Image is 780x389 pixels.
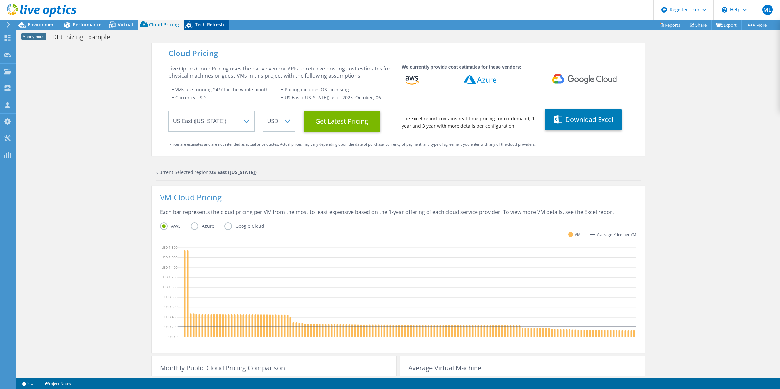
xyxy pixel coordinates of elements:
[49,33,120,40] h1: DPC Sizing Example
[195,22,224,28] span: Tech Refresh
[285,94,381,101] span: US East ([US_STATE]) as of 2025, October, 06
[685,20,712,30] a: Share
[164,314,178,319] text: USD 400
[408,365,636,372] div: Average Virtual Machine
[210,169,257,175] strong: US East ([US_STATE])
[162,265,178,269] text: USD 1,400
[575,231,581,238] span: VM
[73,22,101,28] span: Performance
[149,22,179,28] span: Cloud Pricing
[118,22,133,28] span: Virtual
[304,111,380,132] button: Get Latest Pricing
[160,209,636,222] div: Each bar represents the cloud pricing per VM from the most to least expensive based on the 1-year...
[160,365,388,372] div: Monthly Public Cloud Pricing Comparison
[597,231,636,238] span: Average Price per VM
[38,380,76,388] a: Project Notes
[175,94,206,101] span: Currency: USD
[402,64,521,70] strong: We currently provide cost estimates for these vendors:
[224,222,274,230] label: Google Cloud
[168,50,628,57] div: Cloud Pricing
[160,222,191,230] label: AWS
[402,115,537,130] div: The Excel report contains real-time pricing for on-demand, 1 year and 3 year with more details pe...
[164,324,178,329] text: USD 200
[654,20,685,30] a: Reports
[162,245,178,249] text: USD 1,800
[741,20,772,30] a: More
[164,304,178,309] text: USD 600
[175,86,269,93] span: VMs are running 24/7 for the whole month
[18,380,38,388] a: 2
[162,255,178,259] text: USD 1,600
[21,33,46,40] span: Anonymous
[711,20,742,30] a: Export
[168,65,394,79] div: Live Optics Cloud Pricing uses the native vendor APIs to retrieve hosting cost estimates for phys...
[28,22,56,28] span: Environment
[162,285,178,289] text: USD 1,000
[169,141,627,148] div: Prices are estimates and are not intended as actual price quotes. Actual prices may vary dependin...
[191,222,224,230] label: Azure
[285,86,349,93] span: Pricing includes OS Licensing
[156,169,641,176] div: Current Selected region:
[762,5,773,15] span: ML
[545,109,622,130] button: Download Excel
[168,334,178,339] text: USD 0
[162,275,178,279] text: USD 1,200
[160,194,636,209] div: VM Cloud Pricing
[164,295,178,299] text: USD 800
[722,7,727,13] svg: \n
